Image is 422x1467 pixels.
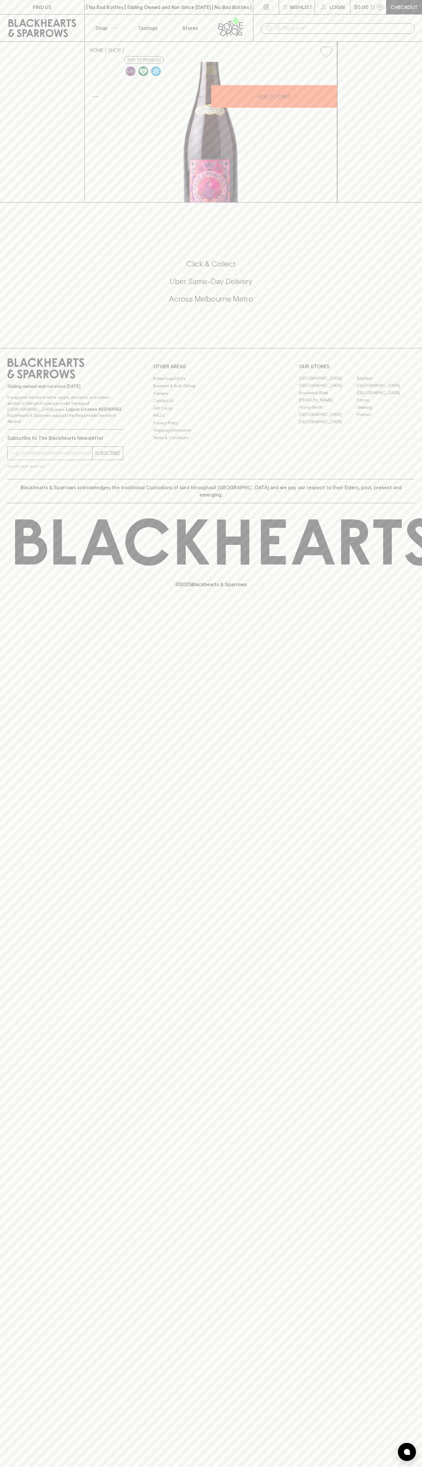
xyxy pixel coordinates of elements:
div: Call to action block [7,235,415,336]
input: e.g. jane@blackheartsandsparrows.com.au [12,448,92,458]
a: Braddon [357,375,415,382]
strong: Liquor License #32064953 [66,407,122,412]
a: Prahran [357,411,415,418]
a: Geelong [357,404,415,411]
a: Careers [153,390,269,397]
img: bubble-icon [404,1449,410,1455]
a: SHOP [108,47,121,53]
img: Vegan [138,66,148,76]
a: Fitzroy [357,397,415,404]
p: Sibling owned and run since [DATE] [7,383,123,389]
button: Add to wishlist [318,44,335,59]
a: Brunswick West [299,389,357,397]
a: Bottle Drop FAQ's [153,375,269,382]
a: Fitzroy North [299,404,357,411]
a: [GEOGRAPHIC_DATA] [299,375,357,382]
p: Checkout [391,4,418,11]
a: [GEOGRAPHIC_DATA] [299,382,357,389]
p: Login [330,4,345,11]
a: FAQ's [153,412,269,419]
button: Shop [85,14,127,41]
button: SUBSCRIBE [93,447,123,460]
p: 0 [379,5,381,9]
a: Wonderful as is, but a slight chill will enhance the aromatics and give it a beautiful crunch. [150,65,162,78]
p: ADD TO CART [258,93,290,100]
p: Stores [182,24,198,32]
p: It is against the law to sell or supply alcohol to, or to obtain alcohol on behalf of a person un... [7,394,123,424]
p: Blackhearts & Sparrows acknowledges the traditional Custodians of land throughout [GEOGRAPHIC_DAT... [12,484,410,498]
a: Contact Us [153,397,269,404]
a: [GEOGRAPHIC_DATA] [299,418,357,426]
input: Try "Pinot noir" [275,24,410,33]
img: 39937.png [85,62,337,202]
h5: Uber Same-Day Delivery [7,276,415,286]
a: Gift Cards [153,404,269,412]
button: ADD TO CART [211,85,337,108]
p: OUR STORES [299,363,415,370]
p: We will never spam you [7,463,123,469]
p: SUBSCRIBE [95,449,120,457]
a: Business & Bulk Gifting [153,382,269,390]
p: Subscribe to The Blackhearts Newsletter [7,434,123,442]
h5: Across Melbourne Metro [7,294,415,304]
p: Shop [95,24,107,32]
a: Stores [169,14,211,41]
h5: Click & Collect [7,259,415,269]
p: Wishlist [290,4,313,11]
a: Terms & Conditions [153,434,269,441]
a: Privacy Policy [153,419,269,427]
a: Tastings [127,14,169,41]
p: $0.00 [354,4,369,11]
a: Some may call it natural, others minimum intervention, either way, it’s hands off & maybe even a ... [124,65,137,78]
img: Chilled Red [151,66,161,76]
a: Made without the use of any animal products. [137,65,150,78]
a: [PERSON_NAME] [299,397,357,404]
img: Lo-Fi [126,66,135,76]
a: HOME [90,47,103,53]
a: [GEOGRAPHIC_DATA] [299,411,357,418]
p: Tastings [138,24,157,32]
p: OTHER AREAS [153,363,269,370]
p: FIND US [33,4,52,11]
a: [GEOGRAPHIC_DATA] [357,382,415,389]
button: Add to wishlist [124,56,164,63]
a: [GEOGRAPHIC_DATA] [357,389,415,397]
a: Shipping Information [153,427,269,434]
